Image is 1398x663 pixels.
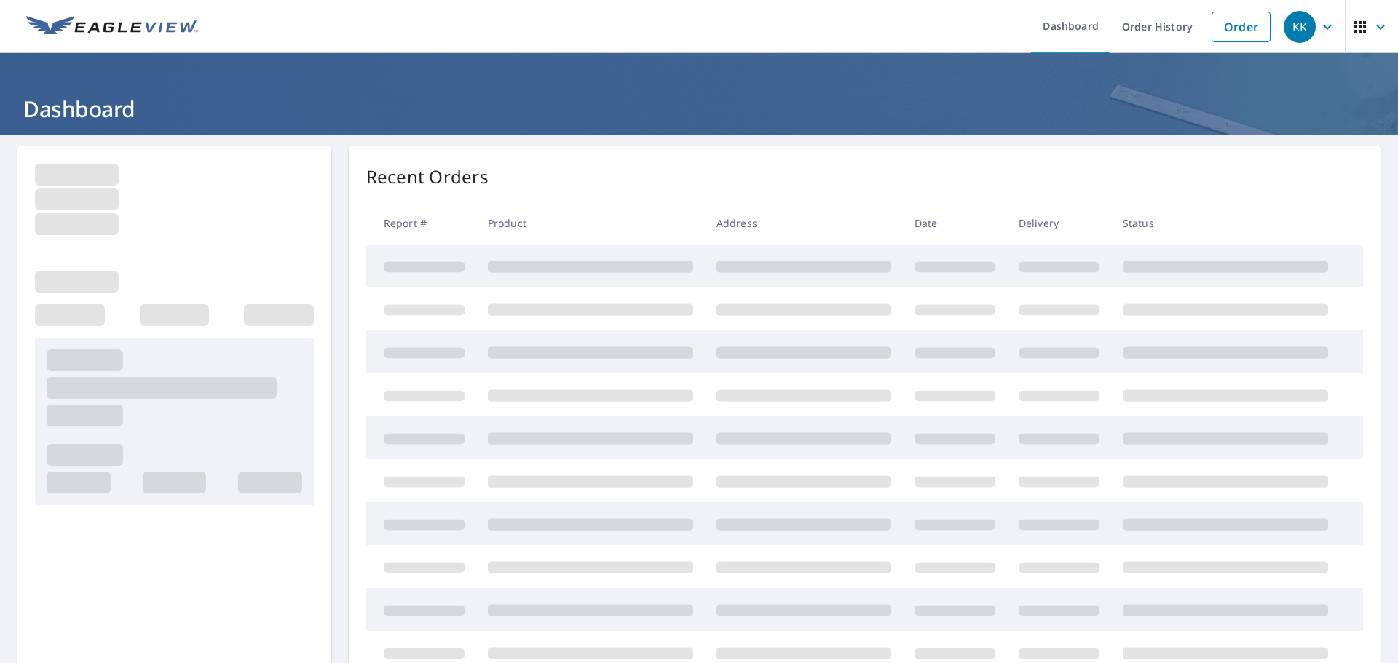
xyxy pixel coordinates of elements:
[1212,12,1271,42] a: Order
[476,202,705,245] th: Product
[1111,202,1340,245] th: Status
[17,94,1381,124] h1: Dashboard
[366,202,476,245] th: Report #
[1007,202,1111,245] th: Delivery
[26,16,198,38] img: EV Logo
[366,164,489,190] p: Recent Orders
[903,202,1007,245] th: Date
[1284,11,1316,43] div: KK
[705,202,903,245] th: Address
